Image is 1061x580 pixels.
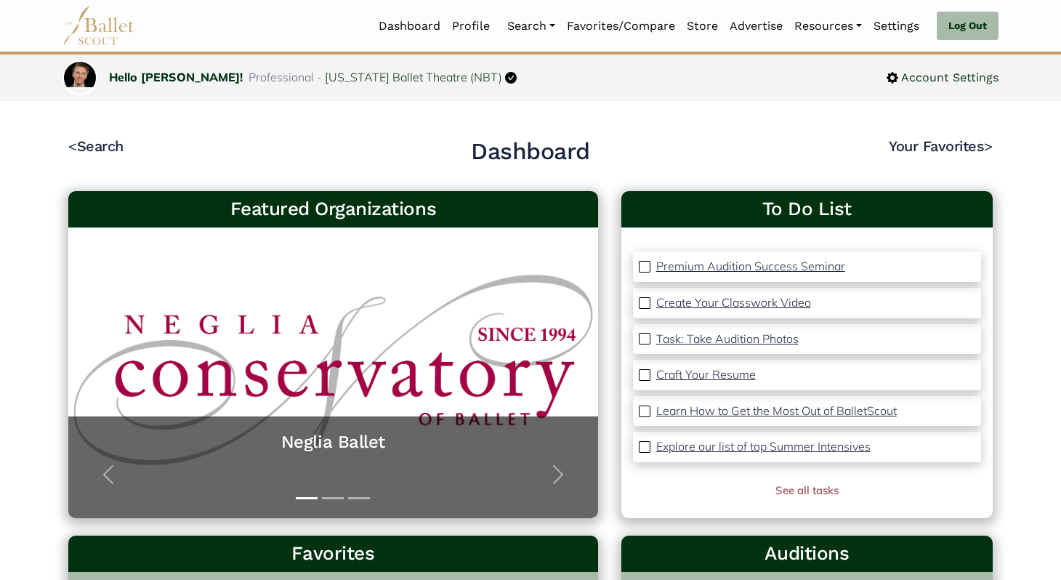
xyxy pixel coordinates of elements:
[656,330,799,349] a: Task: Take Audition Photos
[64,62,96,87] img: profile picture
[68,137,77,155] code: <
[656,402,897,421] a: Learn How to Get the Most Out of BalletScout
[68,137,124,155] a: <Search
[887,68,999,87] a: Account Settings
[633,541,981,566] h3: Auditions
[348,490,370,507] button: Slide 3
[80,541,586,566] h3: Favorites
[501,11,561,41] a: Search
[656,366,756,384] a: Craft Your Resume
[325,70,502,84] a: [US_STATE] Ballet Theatre (NBT)
[788,11,868,41] a: Resources
[868,11,925,41] a: Settings
[633,197,981,222] a: To Do List
[296,490,318,507] button: Slide 1
[109,70,243,84] a: Hello [PERSON_NAME]!
[656,403,897,418] p: Learn How to Get the Most Out of BalletScout
[446,11,496,41] a: Profile
[656,257,845,276] a: Premium Audition Success Seminar
[681,11,724,41] a: Store
[322,490,344,507] button: Slide 2
[656,294,811,313] a: Create Your Classwork Video
[656,295,811,310] p: Create Your Classwork Video
[83,431,584,454] a: Neglia Ballet
[471,137,590,167] h2: Dashboard
[889,137,993,155] a: Your Favorites>
[656,331,799,346] p: Task: Take Audition Photos
[724,11,788,41] a: Advertise
[80,197,586,222] h3: Featured Organizations
[317,70,322,84] span: -
[656,438,871,456] a: Explore our list of top Summer Intensives
[249,70,314,84] span: Professional
[656,439,871,454] p: Explore our list of top Summer Intensives
[898,68,999,87] span: Account Settings
[937,12,999,41] a: Log Out
[373,11,446,41] a: Dashboard
[561,11,681,41] a: Favorites/Compare
[984,137,993,155] code: >
[656,367,756,382] p: Craft Your Resume
[656,259,845,273] p: Premium Audition Success Seminar
[775,483,839,497] a: See all tasks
